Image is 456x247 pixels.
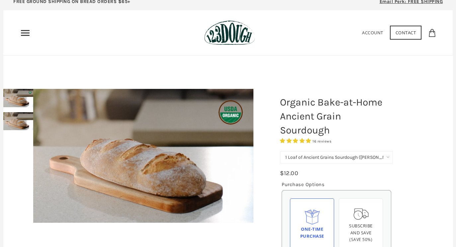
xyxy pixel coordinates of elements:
[313,139,331,143] span: 16 reviews
[362,30,383,36] a: Account
[390,26,422,40] a: Contact
[3,112,33,130] img: Organic Bake-at-Home Ancient Grain Sourdough
[296,226,328,240] div: One-time Purchase
[204,20,255,45] img: 123Dough Bakery
[20,28,31,38] nav: Primary
[349,237,372,242] span: (Save 50%)
[349,223,373,236] span: Subscribe and save
[33,89,253,223] img: Organic Bake-at-Home Ancient Grain Sourdough
[280,168,298,178] div: $12.00
[3,89,33,107] img: Organic Bake-at-Home Ancient Grain Sourdough
[282,180,324,188] legend: Purchase Options
[275,92,398,140] h1: Organic Bake-at-Home Ancient Grain Sourdough
[280,138,313,144] span: 4.75 stars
